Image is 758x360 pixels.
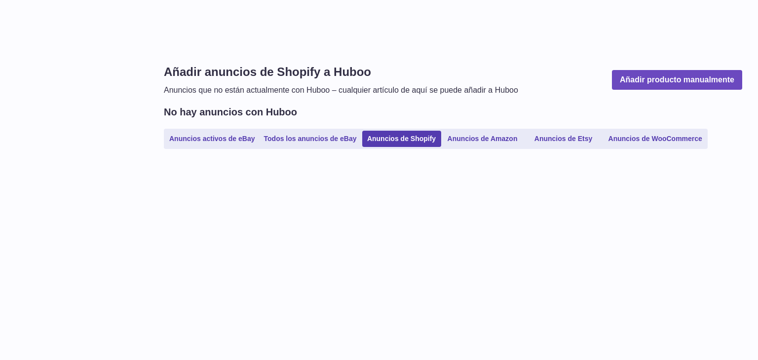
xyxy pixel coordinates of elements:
a: Anuncios de Etsy [524,131,603,147]
a: Todos los anuncios de eBay [261,131,360,147]
a: Anuncios de WooCommerce [605,131,706,147]
h2: No hay anuncios con Huboo [164,106,297,119]
a: Anuncios activos de eBay [166,131,259,147]
a: Anuncios de Shopify [362,131,441,147]
a: Añadir producto manualmente [612,70,742,90]
p: Anuncios que no están actualmente con Huboo – cualquier artículo de aquí se puede añadir a Huboo [164,85,518,96]
h1: Añadir anuncios de Shopify a Huboo [164,64,518,80]
a: Anuncios de Amazon [443,131,522,147]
